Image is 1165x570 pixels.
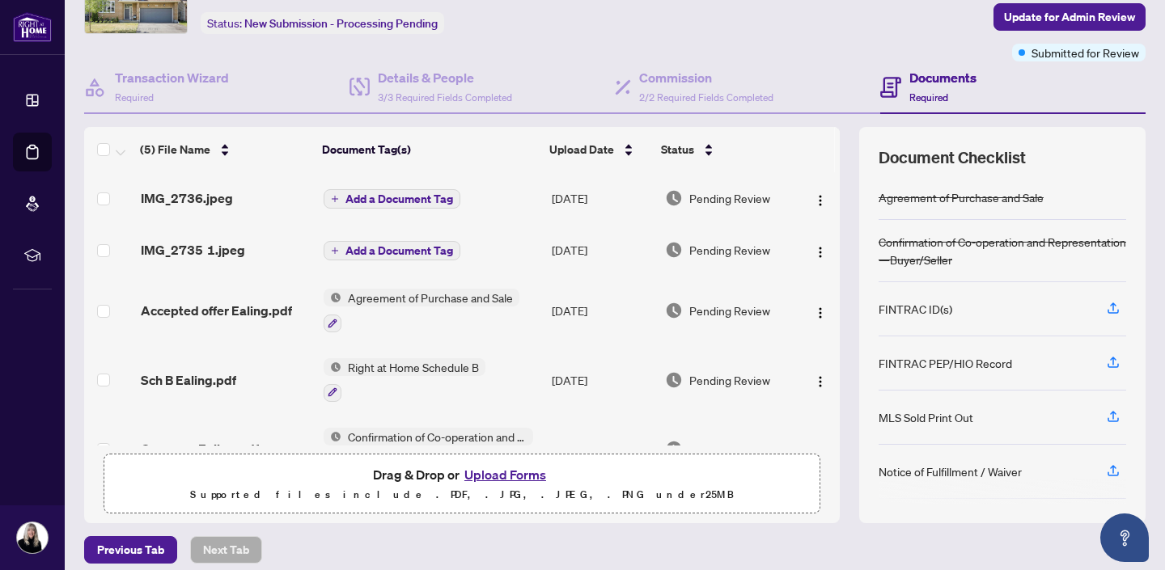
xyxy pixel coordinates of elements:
[114,485,810,505] p: Supported files include .PDF, .JPG, .JPEG, .PNG under 25 MB
[1004,4,1135,30] span: Update for Admin Review
[97,537,164,563] span: Previous Tab
[345,245,453,256] span: Add a Document Tag
[665,189,683,207] img: Document Status
[324,428,341,445] img: Status Icon
[689,189,770,207] span: Pending Review
[689,440,770,458] span: Pending Review
[345,193,453,205] span: Add a Document Tag
[545,276,659,345] td: [DATE]
[141,301,292,320] span: Accepted offer Ealing.pdf
[909,68,976,87] h4: Documents
[545,224,659,276] td: [DATE]
[655,127,795,172] th: Status
[140,141,210,158] span: (5) File Name
[807,367,833,393] button: Logo
[639,91,773,103] span: 2/2 Required Fields Completed
[814,194,827,207] img: Logo
[244,16,438,31] span: New Submission - Processing Pending
[549,141,614,158] span: Upload Date
[639,68,773,87] h4: Commission
[665,241,683,259] img: Document Status
[341,428,533,445] span: Confirmation of Co-operation and Representation—Buyer/Seller
[84,536,177,564] button: Previous Tab
[373,464,551,485] span: Drag & Drop or
[104,454,820,514] span: Drag & Drop orUpload FormsSupported files include .PDF, .JPG, .JPEG, .PNG under25MB
[665,440,683,458] img: Document Status
[689,302,770,319] span: Pending Review
[879,408,973,426] div: MLS Sold Print Out
[324,289,341,306] img: Status Icon
[324,358,485,402] button: Status IconRight at Home Schedule B
[341,358,485,376] span: Right at Home Schedule B
[665,371,683,389] img: Document Status
[378,68,512,87] h4: Details & People
[661,141,694,158] span: Status
[316,127,543,172] th: Document Tag(s)
[324,289,519,332] button: Status IconAgreement of Purchase and Sale
[341,289,519,306] span: Agreement of Purchase and Sale
[814,375,827,388] img: Logo
[324,189,460,209] button: Add a Document Tag
[879,233,1126,268] div: Confirmation of Co-operation and Representation—Buyer/Seller
[115,91,154,103] span: Required
[13,12,52,42] img: logo
[807,298,833,323] button: Logo
[879,146,1026,169] span: Document Checklist
[879,188,1044,206] div: Agreement of Purchase and Sale
[324,358,341,376] img: Status Icon
[807,436,833,462] button: Logo
[1032,44,1139,61] span: Submitted for Review
[324,188,460,209] button: Add a Document Tag
[814,445,827,458] img: Logo
[879,300,952,318] div: FINTRAC ID(s)
[378,91,512,103] span: 3/3 Required Fields Completed
[545,345,659,415] td: [DATE]
[331,195,339,203] span: plus
[190,536,262,564] button: Next Tab
[324,240,460,261] button: Add a Document Tag
[331,247,339,255] span: plus
[807,185,833,211] button: Logo
[879,462,1022,480] div: Notice of Fulfillment / Waiver
[814,246,827,259] img: Logo
[460,464,551,485] button: Upload Forms
[879,354,1012,372] div: FINTRAC PEP/HIO Record
[141,188,233,208] span: IMG_2736.jpeg
[665,302,683,319] img: Document Status
[545,172,659,224] td: [DATE]
[141,370,236,390] span: Sch B Ealing.pdf
[1100,513,1149,562] button: Open asap
[689,371,770,389] span: Pending Review
[807,237,833,263] button: Logo
[324,241,460,260] button: Add a Document Tag
[689,241,770,259] span: Pending Review
[141,240,245,260] span: IMG_2735 1.jpeg
[545,415,659,484] td: [DATE]
[909,91,948,103] span: Required
[324,428,533,471] button: Status IconConfirmation of Co-operation and Representation—Buyer/Seller
[993,3,1146,31] button: Update for Admin Review
[201,12,444,34] div: Status:
[543,127,655,172] th: Upload Date
[115,68,229,87] h4: Transaction Wizard
[17,522,48,553] img: Profile Icon
[133,127,316,172] th: (5) File Name
[814,306,827,319] img: Logo
[141,439,259,458] span: Con coop Ealing.pdf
